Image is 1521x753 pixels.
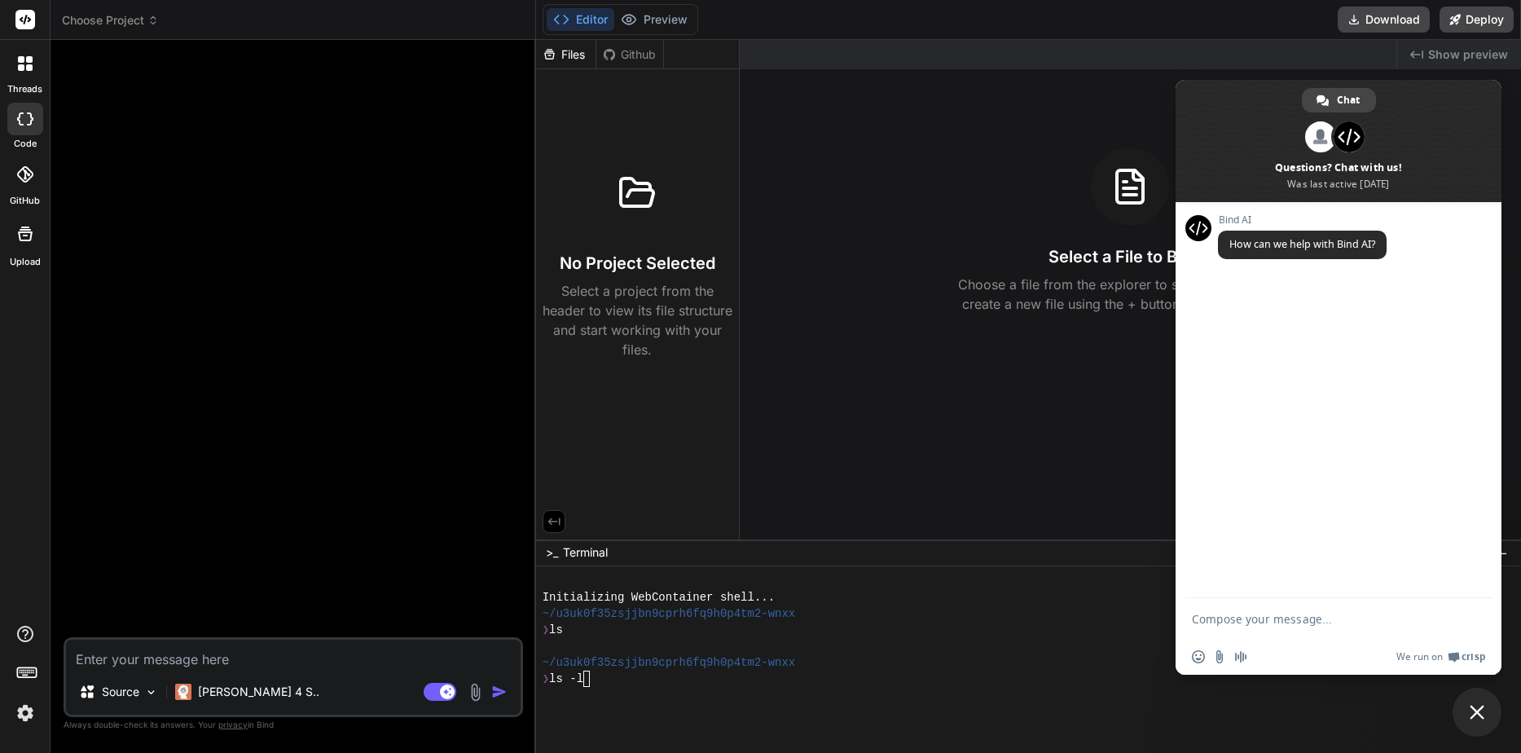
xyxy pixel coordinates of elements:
span: Bind AI [1218,214,1387,226]
span: Terminal [563,544,608,561]
label: Upload [10,255,41,269]
span: Send a file [1213,650,1226,663]
textarea: Compose your message... [1192,598,1453,639]
span: Crisp [1462,650,1485,663]
span: ls [549,622,563,638]
span: ❯ [543,622,549,638]
span: ~/u3uk0f35zsjjbn9cprh6fq9h0p4tm2-wnxx [543,605,796,622]
button: − [1496,539,1511,566]
img: Claude 4 Sonnet [175,684,191,700]
span: >_ [546,544,558,561]
button: Deploy [1440,7,1514,33]
label: GitHub [10,194,40,208]
span: Insert an emoji [1192,650,1205,663]
span: Initializing WebContainer shell... [543,589,775,605]
span: ❯ [543,671,549,687]
span: Chat [1337,88,1360,112]
p: Always double-check its answers. Your in Bind [64,717,523,733]
span: ls -l [549,671,583,687]
span: We run on [1396,650,1443,663]
p: [PERSON_NAME] 4 S.. [198,684,319,700]
label: code [14,137,37,151]
img: icon [491,684,508,700]
p: Source [102,684,139,700]
p: Select a project from the header to view its file structure and start working with your files. [543,281,732,359]
div: Github [596,46,663,63]
button: Download [1338,7,1430,33]
span: ~/u3uk0f35zsjjbn9cprh6fq9h0p4tm2-wnxx [543,654,796,671]
span: privacy [218,720,248,729]
span: − [1499,544,1508,561]
img: settings [11,699,39,727]
a: Close chat [1453,688,1501,737]
div: Files [536,46,596,63]
span: Choose Project [62,12,159,29]
img: attachment [466,683,485,702]
span: Audio message [1234,650,1247,663]
a: Chat [1302,88,1376,112]
h3: Select a File to Begin [1048,245,1211,268]
label: threads [7,82,42,96]
h3: No Project Selected [560,252,715,275]
a: We run onCrisp [1396,650,1485,663]
button: Preview [614,8,694,31]
p: Choose a file from the explorer to start editing. You can create a new file using the + button in... [947,275,1312,314]
img: Pick Models [144,685,158,699]
button: Editor [547,8,614,31]
span: Show preview [1428,46,1508,63]
span: How can we help with Bind AI? [1229,237,1375,251]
